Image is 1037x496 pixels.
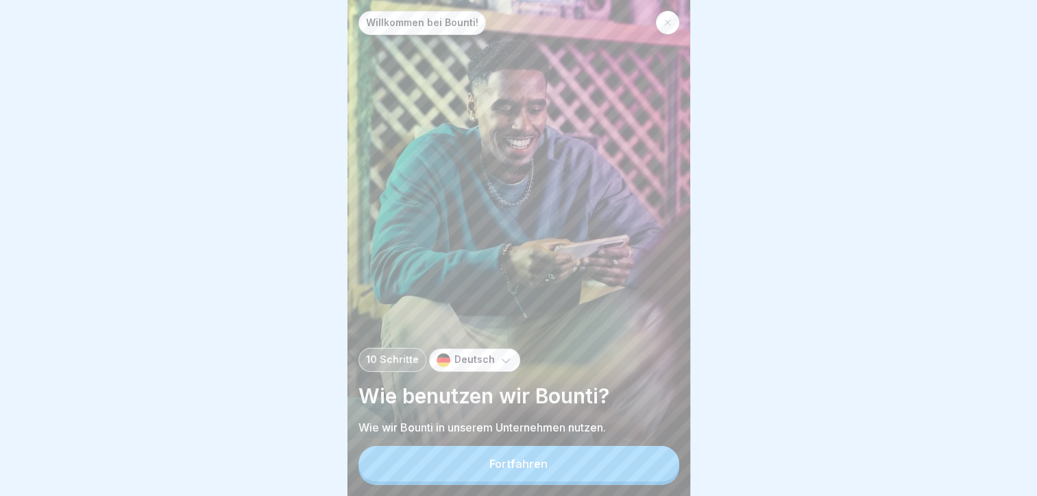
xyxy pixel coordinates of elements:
[358,420,679,435] p: Wie wir Bounti in unserem Unternehmen nutzen.
[358,383,679,409] p: Wie benutzen wir Bounti?
[358,446,679,482] button: Fortfahren
[454,354,495,366] p: Deutsch
[437,353,450,367] img: de.svg
[366,354,419,366] p: 10 Schritte
[366,17,478,29] p: Willkommen bei Bounti!
[489,458,548,470] div: Fortfahren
